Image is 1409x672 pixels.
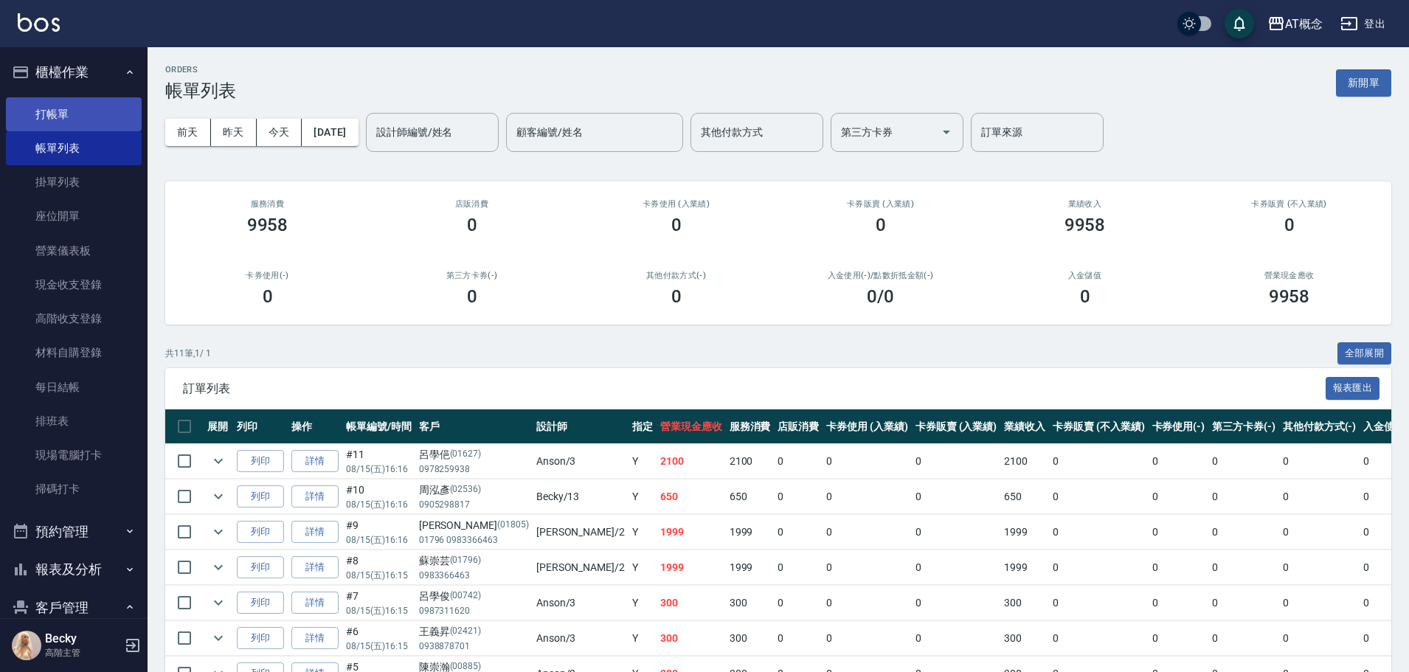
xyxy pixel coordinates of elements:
[1326,377,1380,400] button: 報表匯出
[165,65,236,75] h2: ORDERS
[533,550,629,585] td: [PERSON_NAME] /2
[657,550,726,585] td: 1999
[419,569,529,582] p: 0983366463
[1049,409,1148,444] th: 卡券販賣 (不入業績)
[823,409,912,444] th: 卡券使用 (入業績)
[6,131,142,165] a: 帳單列表
[419,463,529,476] p: 0978259938
[6,302,142,336] a: 高階收支登錄
[6,370,142,404] a: 每日結帳
[291,485,339,508] a: 詳情
[6,550,142,589] button: 報表及分析
[1279,479,1360,514] td: 0
[233,409,288,444] th: 列印
[291,592,339,614] a: 詳情
[1337,342,1392,365] button: 全部展開
[419,624,529,640] div: 王義昇
[671,286,682,307] h3: 0
[1049,550,1148,585] td: 0
[204,409,233,444] th: 展開
[774,409,823,444] th: 店販消費
[1279,515,1360,550] td: 0
[342,444,415,479] td: #11
[467,215,477,235] h3: 0
[1000,199,1169,209] h2: 業績收入
[419,447,529,463] div: 呂學俋
[867,286,894,307] h3: 0 /0
[1049,515,1148,550] td: 0
[45,631,120,646] h5: Becky
[1279,444,1360,479] td: 0
[1261,9,1329,39] button: AT概念
[291,450,339,473] a: 詳情
[6,404,142,438] a: 排班表
[1208,444,1279,479] td: 0
[18,13,60,32] img: Logo
[671,215,682,235] h3: 0
[1000,586,1049,620] td: 300
[291,627,339,650] a: 詳情
[1149,621,1209,656] td: 0
[6,165,142,199] a: 掛單列表
[1000,621,1049,656] td: 300
[726,444,775,479] td: 2100
[387,199,556,209] h2: 店販消費
[237,556,284,579] button: 列印
[342,550,415,585] td: #8
[912,586,1001,620] td: 0
[629,586,657,620] td: Y
[912,515,1001,550] td: 0
[387,271,556,280] h2: 第三方卡券(-)
[1000,550,1049,585] td: 1999
[823,586,912,620] td: 0
[657,479,726,514] td: 650
[1326,381,1380,395] a: 報表匯出
[342,586,415,620] td: #7
[629,515,657,550] td: Y
[1049,444,1148,479] td: 0
[1000,444,1049,479] td: 2100
[450,589,482,604] p: (00742)
[346,569,412,582] p: 08/15 (五) 16:15
[497,518,529,533] p: (01805)
[533,409,629,444] th: 設計師
[342,621,415,656] td: #6
[726,409,775,444] th: 服務消費
[6,589,142,627] button: 客戶管理
[207,592,229,614] button: expand row
[6,472,142,506] a: 掃碼打卡
[1336,69,1391,97] button: 新開單
[912,621,1001,656] td: 0
[237,521,284,544] button: 列印
[657,444,726,479] td: 2100
[346,498,412,511] p: 08/15 (五) 16:16
[419,533,529,547] p: 01796 0983366463
[1049,586,1148,620] td: 0
[207,485,229,508] button: expand row
[12,631,41,660] img: Person
[1279,621,1360,656] td: 0
[415,409,533,444] th: 客戶
[6,268,142,302] a: 現金收支登錄
[6,199,142,233] a: 座位開單
[726,479,775,514] td: 650
[419,498,529,511] p: 0905298817
[629,621,657,656] td: Y
[774,444,823,479] td: 0
[419,518,529,533] div: [PERSON_NAME]
[1205,199,1374,209] h2: 卡券販賣 (不入業績)
[1205,271,1374,280] h2: 營業現金應收
[1149,479,1209,514] td: 0
[207,627,229,649] button: expand row
[450,553,482,569] p: (01796)
[165,347,211,360] p: 共 11 筆, 1 / 1
[1279,550,1360,585] td: 0
[6,53,142,91] button: 櫃檯作業
[165,119,211,146] button: 前天
[912,444,1001,479] td: 0
[1279,586,1360,620] td: 0
[912,409,1001,444] th: 卡券販賣 (入業績)
[342,479,415,514] td: #10
[935,120,958,144] button: Open
[1225,9,1254,38] button: save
